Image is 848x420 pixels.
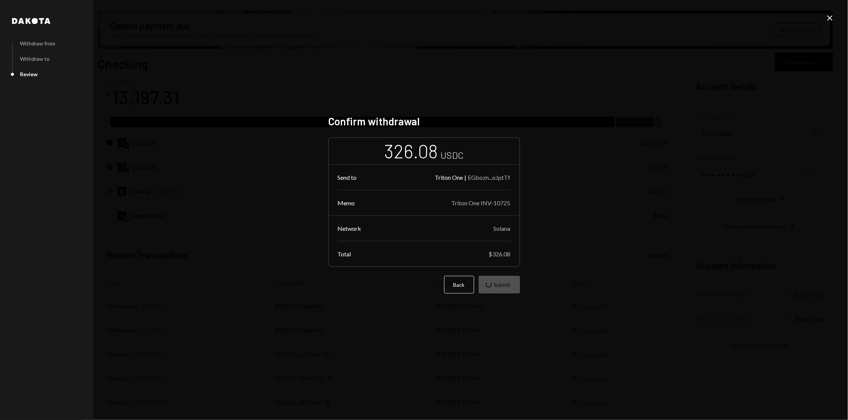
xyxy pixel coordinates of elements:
[20,40,55,47] div: Withdraw from
[452,199,511,206] div: Triton One INV-10725
[328,114,520,129] h2: Confirm withdrawal
[489,250,511,257] div: $326.08
[20,56,50,62] div: Withdraw to
[338,174,357,181] div: Send to
[435,174,463,181] div: Triton One
[20,71,38,77] div: Review
[444,276,474,294] button: Back
[338,225,361,232] div: Network
[338,199,355,206] div: Memo
[338,250,351,257] div: Total
[384,139,438,163] div: 326.08
[465,174,467,181] div: |
[468,174,511,181] div: EGbozn...oJptTf
[494,225,511,232] div: Solana
[441,149,464,161] div: USDC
